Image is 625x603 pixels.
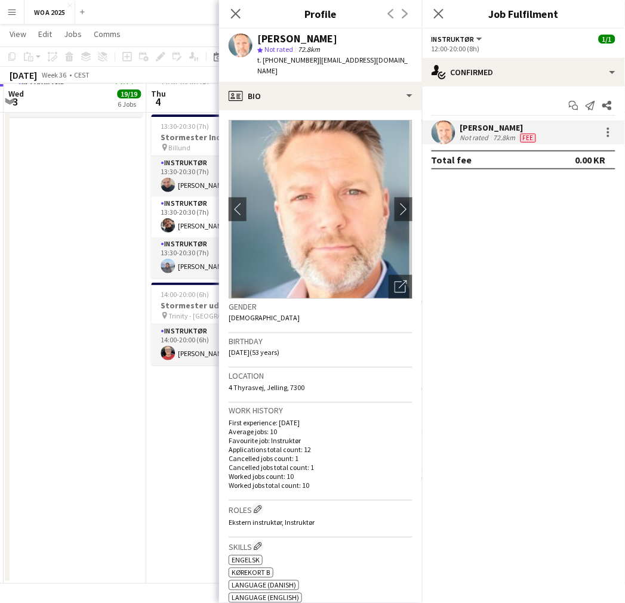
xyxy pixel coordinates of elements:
[10,29,26,39] span: View
[521,134,536,143] span: Fee
[229,540,412,553] h3: Skills
[229,481,412,490] p: Worked jobs total count: 10
[599,35,615,44] span: 1/1
[74,70,90,79] div: CEST
[460,122,538,133] div: [PERSON_NAME]
[64,29,82,39] span: Jobs
[229,446,412,454] p: Applications total count: 12
[229,518,315,527] span: Ekstern instruktør, Instruktør
[232,568,270,577] span: Kørekort B
[151,283,285,365] app-job-card: 14:00-20:00 (6h)1/1Stormester udendørs Trinity - [GEOGRAPHIC_DATA]1 RoleInstruktør1/114:00-20:00 ...
[229,348,279,357] span: [DATE] (53 years)
[168,311,258,320] span: Trinity - [GEOGRAPHIC_DATA]
[232,581,296,590] span: Language (Danish)
[59,26,87,42] a: Jobs
[229,437,412,446] p: Favourite job: Instruktør
[118,100,140,109] div: 6 Jobs
[295,45,322,54] span: 72.8km
[151,115,285,278] app-job-card: 13:30-20:30 (7h)3/3Stormester Indendørs Billund3 RolesInstruktør1/113:30-20:30 (7h)[PERSON_NAME]I...
[575,154,606,166] div: 0.00 KR
[7,95,24,109] span: 3
[229,463,412,472] p: Cancelled jobs total count: 1
[229,336,412,347] h3: Birthday
[117,89,141,98] span: 19/19
[229,406,412,416] h3: Work history
[161,290,209,299] span: 14:00-20:00 (6h)
[229,120,412,299] img: Crew avatar or photo
[432,154,472,166] div: Total fee
[229,313,300,322] span: [DEMOGRAPHIC_DATA]
[491,133,518,143] div: 72.8km
[151,197,285,237] app-card-role: Instruktør1/113:30-20:30 (7h)[PERSON_NAME]
[389,275,412,299] div: Open photos pop-in
[149,95,166,109] span: 4
[229,503,412,516] h3: Roles
[264,45,293,54] span: Not rated
[432,35,475,44] span: Instruktør
[257,33,337,44] div: [PERSON_NAME]
[10,69,37,81] div: [DATE]
[24,1,75,24] button: WOA 2025
[232,593,299,602] span: Language (English)
[151,88,166,99] span: Thu
[219,6,422,21] h3: Profile
[168,143,190,152] span: Billund
[229,301,412,312] h3: Gender
[151,156,285,197] app-card-role: Instruktør1/113:30-20:30 (7h)[PERSON_NAME]
[229,454,412,463] p: Cancelled jobs count: 1
[161,122,209,131] span: 13:30-20:30 (7h)
[257,55,319,64] span: t. [PHONE_NUMBER]
[229,370,412,381] h3: Location
[257,55,408,75] span: | [EMAIL_ADDRESS][DOMAIN_NAME]
[518,133,538,143] div: Crew has different fees then in role
[33,26,57,42] a: Edit
[229,383,304,392] span: 4 Thyrasvej, Jelling, 7300
[232,556,260,565] span: Engelsk
[219,82,422,110] div: Bio
[151,324,285,365] app-card-role: Instruktør1/114:00-20:00 (6h)[PERSON_NAME] Morgen
[229,428,412,437] p: Average jobs: 10
[422,58,625,86] div: Confirmed
[39,70,69,79] span: Week 36
[432,44,615,53] div: 12:00-20:00 (8h)
[460,133,491,143] div: Not rated
[229,472,412,481] p: Worked jobs count: 10
[422,6,625,21] h3: Job Fulfilment
[94,29,121,39] span: Comms
[5,26,31,42] a: View
[229,419,412,428] p: First experience: [DATE]
[8,88,24,99] span: Wed
[38,29,52,39] span: Edit
[432,35,484,44] button: Instruktør
[151,300,285,311] h3: Stormester udendørs
[151,132,285,143] h3: Stormester Indendørs
[151,237,285,278] app-card-role: Instruktør1/113:30-20:30 (7h)[PERSON_NAME]
[89,26,125,42] a: Comms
